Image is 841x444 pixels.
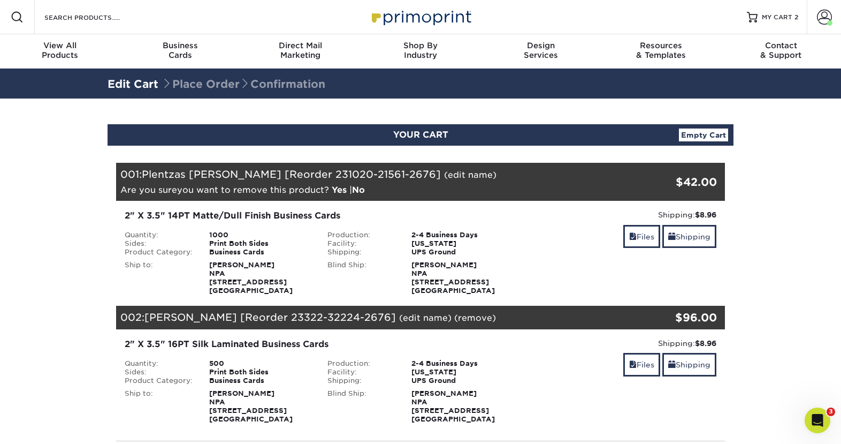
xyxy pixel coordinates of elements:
a: BusinessCards [120,34,241,69]
a: Empty Cart [679,129,728,141]
div: 500 [201,359,319,368]
div: Cards [120,41,241,60]
div: [US_STATE] [403,368,522,377]
div: Sides: [117,368,201,377]
div: Business Cards [201,248,319,257]
a: DesignServices [480,34,601,69]
a: Files [623,225,660,248]
div: $96.00 [623,310,717,326]
img: Primoprint [367,5,474,28]
a: Shipping [662,225,716,248]
span: 3 [827,408,835,416]
div: Facility: [319,368,404,377]
span: MY CART [762,13,792,22]
div: 2-4 Business Days [403,359,522,368]
span: shipping [668,232,676,241]
span: Shop By [361,41,481,50]
div: Print Both Sides [201,368,319,377]
span: files [629,360,637,369]
div: Blind Ship: [319,261,404,295]
strong: [PERSON_NAME] NPA [STREET_ADDRESS] [GEOGRAPHIC_DATA] [411,389,495,423]
a: (remove) [454,313,496,323]
div: Sides: [117,239,201,248]
a: Direct MailMarketing [240,34,361,69]
span: Direct Mail [240,41,361,50]
div: Product Category: [117,377,201,385]
a: (edit name) [444,170,496,180]
span: ? [324,185,329,195]
span: Resources [601,41,721,50]
strong: $8.96 [695,210,716,219]
a: Resources& Templates [601,34,721,69]
a: Contact& Support [721,34,841,69]
div: $42.00 [623,174,717,190]
strong: [PERSON_NAME] NPA [STREET_ADDRESS] [GEOGRAPHIC_DATA] [209,261,293,295]
div: Are you sure [120,184,365,196]
a: Edit Cart [108,78,158,91]
div: Production: [319,231,404,239]
div: Ship to: [117,389,201,424]
span: Business [120,41,241,50]
span: | [349,185,365,195]
div: Business Cards [201,377,319,385]
strong: $8.96 [695,339,716,348]
strong: [PERSON_NAME] NPA [STREET_ADDRESS] [GEOGRAPHIC_DATA] [411,261,495,295]
div: 2" X 3.5" 16PT Silk Laminated Business Cards [125,338,514,351]
a: Shop ByIndustry [361,34,481,69]
span: Contact [721,41,841,50]
div: 2-4 Business Days [403,231,522,239]
div: Industry [361,41,481,60]
span: Design [480,41,601,50]
div: UPS Ground [403,248,522,257]
div: Services [480,41,601,60]
div: Blind Ship: [319,389,404,424]
span: YOUR CART [393,130,448,140]
div: 001: [116,163,623,201]
div: Shipping: [530,338,716,349]
div: Quantity: [117,359,201,368]
input: SEARCH PRODUCTS..... [43,11,148,24]
strong: [PERSON_NAME] NPA [STREET_ADDRESS] [GEOGRAPHIC_DATA] [209,389,293,423]
span: Place Order Confirmation [162,78,325,91]
iframe: Intercom live chat [805,408,830,433]
div: [US_STATE] [403,239,522,248]
span: you want to remove this product [177,185,324,195]
div: & Templates [601,41,721,60]
a: Files [623,353,660,376]
span: shipping [668,360,676,369]
div: & Support [721,41,841,60]
span: [PERSON_NAME] [Reorder 23322-32224-2676] [144,311,396,323]
a: Shipping [662,353,716,376]
span: files [629,232,637,241]
div: Shipping: [319,248,404,257]
div: 002: [116,306,623,329]
span: 2 [794,13,798,21]
div: 1000 [201,231,319,239]
div: Quantity: [117,231,201,239]
div: 2" X 3.5" 14PT Matte/Dull Finish Business Cards [125,209,514,222]
a: No [352,185,365,195]
a: (edit name) [399,313,452,323]
div: Shipping: [530,209,716,220]
div: UPS Ground [403,377,522,385]
div: Shipping: [319,377,404,385]
div: Facility: [319,239,404,248]
span: Plentzas [PERSON_NAME] [Reorder 231020-21561-2676] [142,168,441,180]
div: Print Both Sides [201,239,319,248]
div: Product Category: [117,248,201,257]
a: Yes [332,185,347,195]
div: Production: [319,359,404,368]
div: Ship to: [117,261,201,295]
div: Marketing [240,41,361,60]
